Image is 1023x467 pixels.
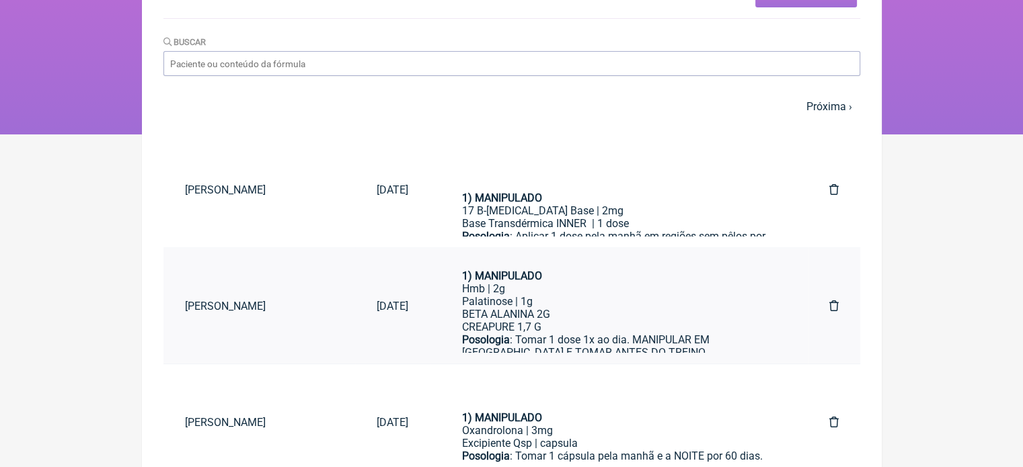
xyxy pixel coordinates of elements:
[462,269,542,282] strong: 1) MANIPULADO
[462,230,775,294] div: : Aplicar 1 dose pela manhã em regiões sem pêlos por 60 dias.
[163,92,860,121] nav: pager
[462,450,510,462] strong: Posologia
[462,333,510,346] strong: Posologia
[462,424,775,437] div: Oxandrolona | 3mg
[462,282,775,295] div: Hmb | 2g
[462,217,775,230] div: Base Transdérmica INNER | 1 dose
[355,173,430,207] a: [DATE]
[462,333,775,372] div: : Tomar 1 dose 1x ao dia. MANIPULAR EM [GEOGRAPHIC_DATA] E TOMAR ANTES DO TREINO
[462,230,510,243] strong: Posologia
[462,204,775,217] div: 17 B-[MEDICAL_DATA] Base | 2mg
[462,411,542,424] strong: 1) MANIPULADO
[441,259,797,353] a: 1) MANIPULADOHmb | 2gPalatinose | 1gBETA ALANINA 2GCREAPURE 1,7 GPosologia: Tomar 1 dose 1x ao di...
[355,405,430,439] a: [DATE]
[462,295,775,308] div: Palatinose | 1g
[462,437,775,450] div: Excipiente Qsp | capsula
[462,308,775,333] div: BETA ALANINA 2G CREAPURE 1,7 G
[163,173,355,207] a: [PERSON_NAME]
[163,289,355,323] a: [PERSON_NAME]
[462,192,542,204] strong: 1) MANIPULADO
[806,100,852,113] a: Próxima ›
[163,51,860,76] input: Paciente ou conteúdo da fórmula
[441,142,797,237] a: 1) MANIPULADO17 B-[MEDICAL_DATA] Base | 2mgBase Transdérmica INNER | 1 dosePosologia: Aplicar 1 d...
[355,289,430,323] a: [DATE]
[163,37,206,47] label: Buscar
[163,405,355,439] a: [PERSON_NAME]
